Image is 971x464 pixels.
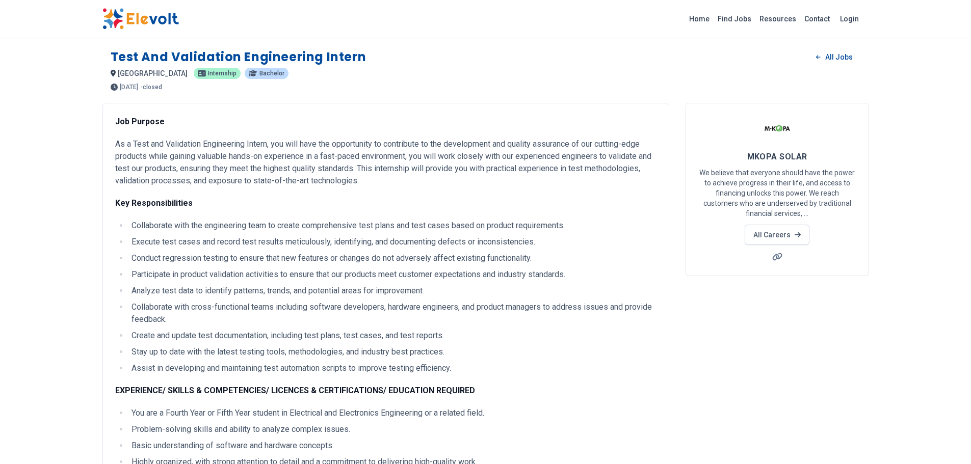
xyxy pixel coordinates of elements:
a: Home [685,11,714,27]
p: As a Test and Validation Engineering Intern, you will have the opportunity to contribute to the d... [115,138,657,187]
li: Analyze test data to identify patterns, trends, and potential areas for improvement [128,285,657,297]
li: You are a Fourth Year or Fifth Year student in Electrical and Electronics Engineering or a relate... [128,407,657,419]
span: internship [208,70,237,76]
li: Execute test cases and record test results meticulously, identifying, and documenting defects or ... [128,236,657,248]
strong: EXPERIENCE/ SKILLS & COMPETENCIES/ LICENCES & CERTIFICATIONS/ EDUCATION REQUIRED [115,386,475,395]
strong: Job Purpose [115,117,165,126]
li: Conduct regression testing to ensure that new features or changes do not adversely affect existin... [128,252,657,264]
strong: Key Responsibilities [115,198,193,208]
li: Collaborate with the engineering team to create comprehensive test plans and test cases based on ... [128,220,657,232]
li: Collaborate with cross-functional teams including software developers, hardware engineers, and pr... [128,301,657,325]
li: Basic understanding of software and hardware concepts. [128,440,657,452]
span: bachelor [259,70,284,76]
span: MKOPA SOLAR [747,152,807,161]
li: Problem-solving skills and ability to analyze complex issues. [128,423,657,435]
img: Elevolt [102,8,179,30]
span: [GEOGRAPHIC_DATA] [118,69,188,77]
li: Stay up to date with the latest testing tools, methodologies, and industry best practices. [128,346,657,358]
p: We believe that everyone should have the power to achieve progress in their life, and access to f... [698,168,856,219]
span: [DATE] [120,84,138,90]
a: All Careers [745,225,809,245]
li: Create and update test documentation, including test plans, test cases, and test reports. [128,330,657,342]
a: Resources [755,11,800,27]
li: Assist in developing and maintaining test automation scripts to improve testing efficiency. [128,362,657,374]
a: Contact [800,11,834,27]
li: Participate in product validation activities to ensure that our products meet customer expectatio... [128,268,657,281]
img: MKOPA SOLAR [765,116,790,141]
h1: Test and Validation Engineering Intern [111,49,366,65]
a: All Jobs [808,49,860,65]
a: Find Jobs [714,11,755,27]
a: Login [834,9,865,29]
p: - closed [140,84,162,90]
